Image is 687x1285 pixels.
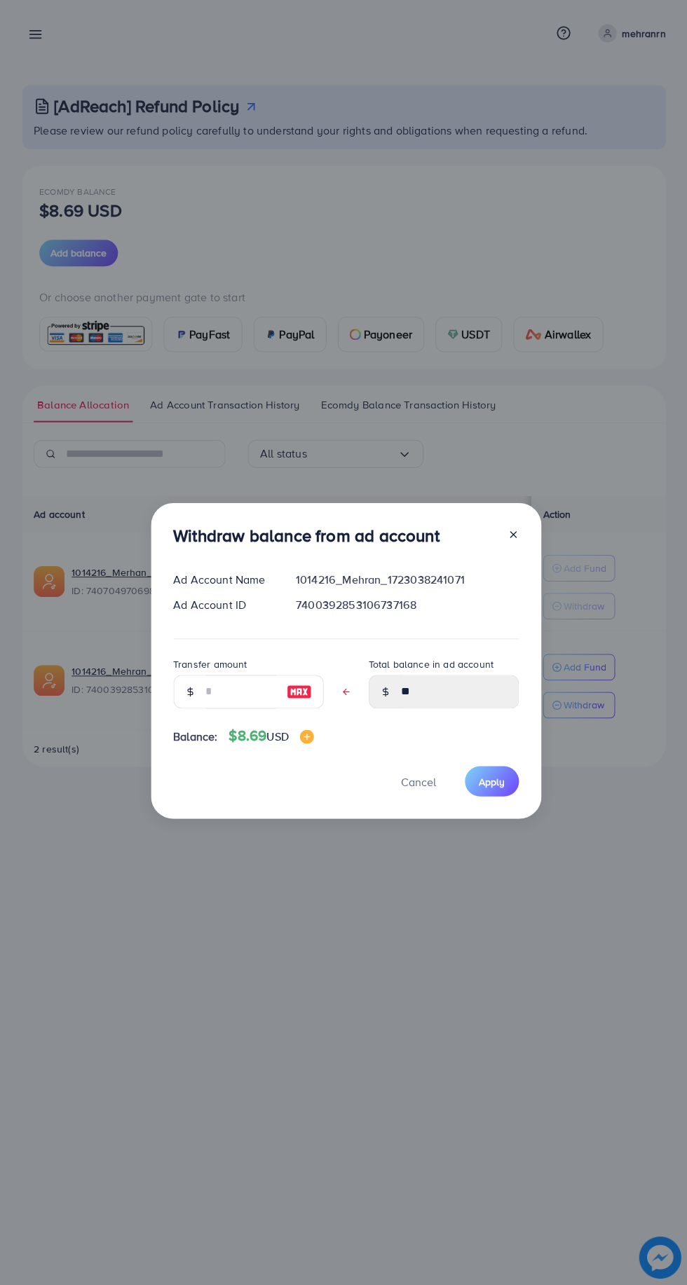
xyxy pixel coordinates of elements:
[162,572,285,589] div: Ad Account Name
[400,774,435,790] span: Cancel
[229,727,313,745] h4: $8.69
[286,684,311,701] img: image
[173,526,439,547] h3: Withdraw balance from ad account
[383,767,453,797] button: Cancel
[162,598,285,614] div: Ad Account ID
[464,767,518,797] button: Apply
[299,730,313,744] img: image
[266,729,288,744] span: USD
[284,598,529,614] div: 7400392853106737168
[284,572,529,589] div: 1014216_Mehran_1723038241071
[478,775,504,789] span: Apply
[368,658,493,672] label: Total balance in ad account
[173,658,247,672] label: Transfer amount
[173,729,217,745] span: Balance:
